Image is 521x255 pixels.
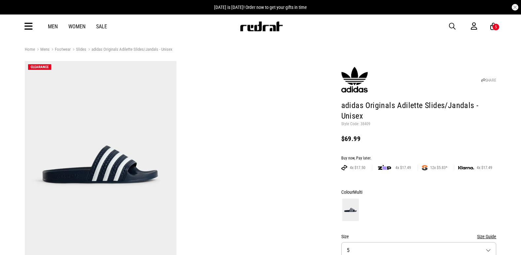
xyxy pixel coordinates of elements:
[31,65,49,69] span: CLEARANCE
[428,165,450,170] span: 12x $5.83*
[341,156,497,161] div: Buy now, Pay later.
[35,47,50,53] a: Mens
[214,5,307,10] span: [DATE] is [DATE]! Order now to get your gifts in time
[25,47,35,52] a: Home
[68,23,86,30] a: Women
[347,247,350,253] span: 5
[341,188,497,196] div: Colour
[347,165,368,170] span: 4x $17.50
[341,135,497,143] div: $69.99
[474,165,495,170] span: 4x $17.49
[393,165,414,170] span: 4x $17.49
[495,25,497,29] div: 5
[342,199,359,221] img: Multi
[71,47,86,53] a: Slides
[422,165,428,170] img: SPLITPAY
[341,233,497,241] div: Size
[341,100,497,122] h1: adidas Originals Adilette Slides/Jandals - Unisex
[353,189,362,195] span: Multi
[490,23,497,30] a: 5
[458,166,474,170] img: KLARNA
[481,78,496,83] a: SHARE
[341,67,368,93] img: adidas
[50,47,71,53] a: Footwear
[240,21,283,31] img: Redrat logo
[86,47,172,53] a: adidas Originals Adilette Slides/Jandals - Unisex
[378,164,391,171] img: zip
[48,23,58,30] a: Men
[341,122,497,127] p: Style Code: 38409
[96,23,107,30] a: Sale
[341,165,347,170] img: AFTERPAY
[477,233,496,241] button: Size Guide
